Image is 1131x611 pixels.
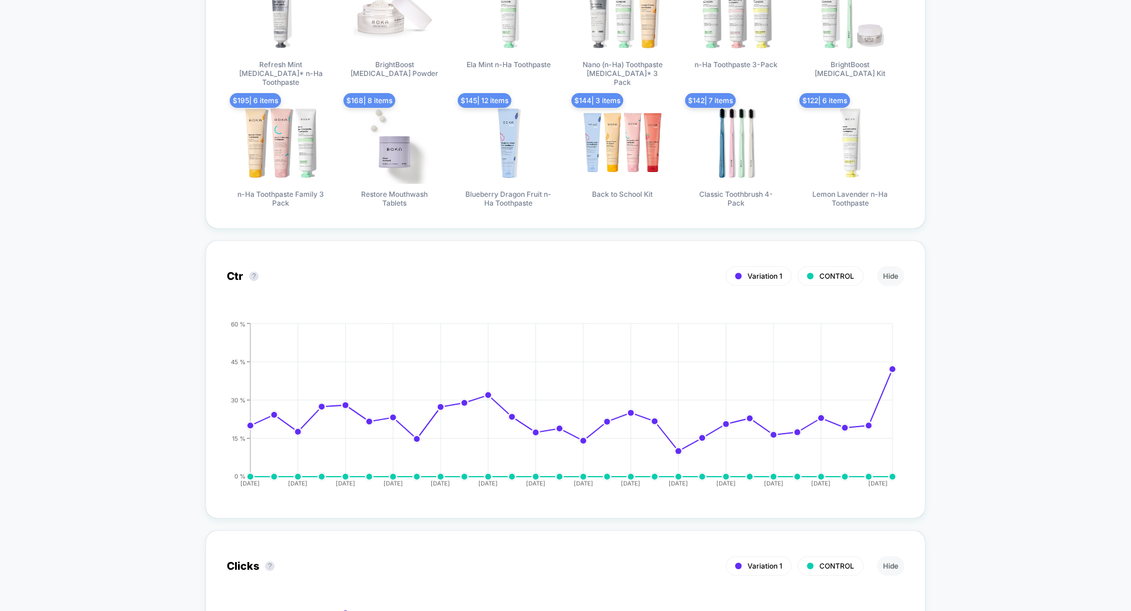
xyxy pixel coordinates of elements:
tspan: 60 % [231,320,246,327]
tspan: [DATE] [812,480,831,487]
span: $ 122 | 6 items [799,93,850,108]
img: n-Ha Toothpaste Family 3 Pack [240,101,322,184]
button: ? [265,562,275,571]
span: CONTROL [819,562,854,570]
tspan: [DATE] [574,480,593,487]
tspan: [DATE] [764,480,783,487]
tspan: 30 % [231,396,246,403]
span: Variation 1 [748,272,782,280]
tspan: [DATE] [478,480,498,487]
tspan: 15 % [232,434,246,441]
div: CTR [215,321,892,497]
tspan: [DATE] [240,480,260,487]
span: Back to School Kit [592,190,653,199]
span: n-Ha Toothpaste 3-Pack [695,60,778,69]
tspan: [DATE] [716,480,736,487]
button: Hide [877,556,904,576]
tspan: [DATE] [288,480,307,487]
tspan: [DATE] [336,480,355,487]
tspan: 0 % [234,473,246,480]
span: Restore Mouthwash Tablets [350,190,439,207]
tspan: [DATE] [669,480,688,487]
span: $ 168 | 8 items [343,93,395,108]
span: BrightBoost [MEDICAL_DATA] Kit [806,60,894,78]
span: CONTROL [819,272,854,280]
tspan: 45 % [231,358,246,365]
span: Ela Mint n-Ha Toothpaste [467,60,551,69]
tspan: [DATE] [526,480,545,487]
span: BrightBoost [MEDICAL_DATA] Powder [350,60,439,78]
span: Classic Toothbrush 4-Pack [692,190,781,207]
span: $ 145 | 12 items [458,93,511,108]
button: ? [249,272,259,281]
span: $ 142 | 7 items [685,93,736,108]
tspan: [DATE] [431,480,450,487]
span: Lemon Lavender n-Ha Toothpaste [806,190,894,207]
span: Blueberry Dragon Fruit n-Ha Toothpaste [464,190,553,207]
span: $ 195 | 6 items [230,93,281,108]
span: n-Ha Toothpaste Family 3 Pack [237,190,325,207]
button: Hide [877,266,904,286]
tspan: [DATE] [868,480,888,487]
tspan: [DATE] [621,480,640,487]
tspan: [DATE] [383,480,403,487]
span: Variation 1 [748,562,782,570]
img: Restore Mouthwash Tablets [353,101,436,184]
img: Classic Toothbrush 4-Pack [695,101,778,184]
span: Refresh Mint [MEDICAL_DATA]* n-Ha Toothpaste [237,60,325,87]
img: Back to School Kit [581,101,664,184]
span: Nano (n-Ha) Toothpaste [MEDICAL_DATA]* 3 Pack [578,60,667,87]
img: Lemon Lavender n-Ha Toothpaste [809,101,891,184]
span: $ 144 | 3 items [571,93,623,108]
img: Blueberry Dragon Fruit n-Ha Toothpaste [467,101,550,184]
